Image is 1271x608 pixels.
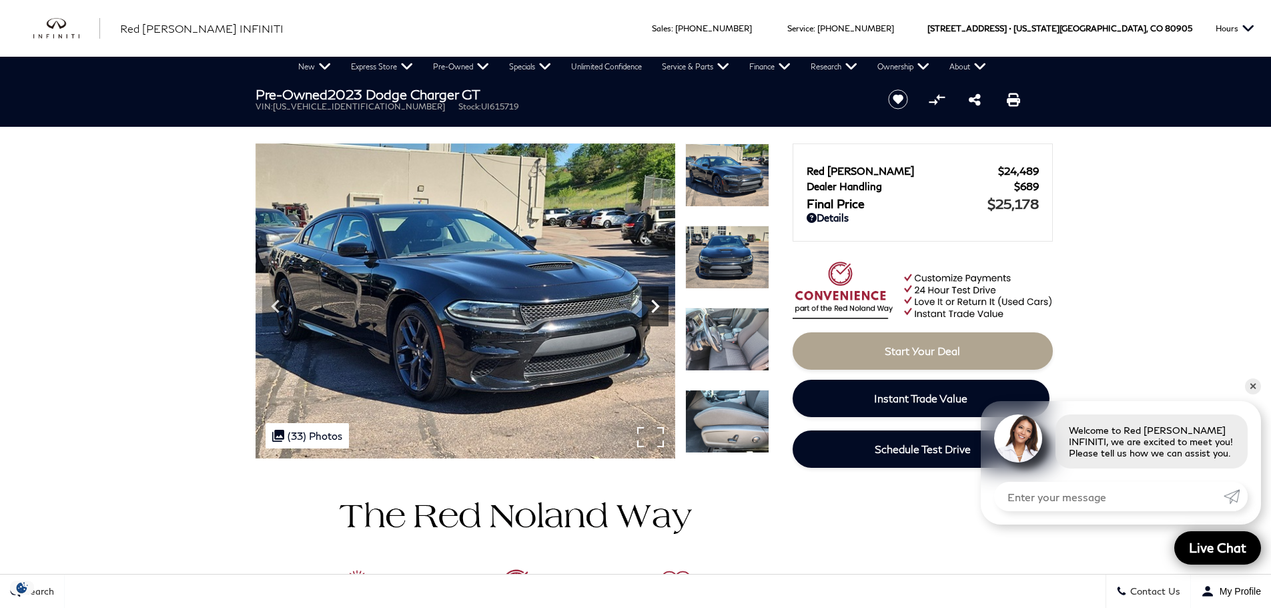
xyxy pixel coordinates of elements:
strong: Pre-Owned [256,86,328,102]
a: Ownership [867,57,939,77]
a: Red [PERSON_NAME] $24,489 [807,165,1039,177]
span: UI615719 [481,101,519,111]
a: Express Store [341,57,423,77]
span: : [813,23,815,33]
input: Enter your message [994,482,1224,511]
a: [STREET_ADDRESS] • [US_STATE][GEOGRAPHIC_DATA], CO 80905 [927,23,1192,33]
span: Service [787,23,813,33]
span: Schedule Test Drive [875,442,971,455]
span: $25,178 [987,196,1039,212]
span: : [671,23,673,33]
button: Compare Vehicle [927,89,947,109]
a: Service & Parts [652,57,739,77]
a: About [939,57,996,77]
img: Opt-Out Icon [7,581,37,595]
a: Submit [1224,482,1248,511]
a: Specials [499,57,561,77]
a: Details [807,212,1039,224]
a: Red [PERSON_NAME] INFINITI [120,21,284,37]
button: Save vehicle [883,89,913,110]
span: [US_VEHICLE_IDENTIFICATION_NUMBER] [273,101,445,111]
img: Used 2023 Pitch Black Clearcoat Dodge GT image 15 [685,226,769,289]
a: New [288,57,341,77]
span: Contact Us [1127,586,1180,597]
a: [PHONE_NUMBER] [817,23,894,33]
span: VIN: [256,101,273,111]
a: Research [801,57,867,77]
a: Unlimited Confidence [561,57,652,77]
span: $689 [1014,180,1039,192]
a: infiniti [33,18,100,39]
a: [PHONE_NUMBER] [675,23,752,33]
h1: 2023 Dodge Charger GT [256,87,866,101]
span: Start Your Deal [885,344,960,357]
img: INFINITI [33,18,100,39]
a: Live Chat [1174,531,1261,565]
nav: Main Navigation [288,57,996,77]
a: Finance [739,57,801,77]
span: Sales [652,23,671,33]
span: Dealer Handling [807,180,1014,192]
div: Next [642,286,669,326]
img: Agent profile photo [994,414,1042,463]
section: Click to Open Cookie Consent Modal [7,581,37,595]
span: Stock: [458,101,481,111]
a: Dealer Handling $689 [807,180,1039,192]
a: Print this Pre-Owned 2023 Dodge Charger GT [1007,91,1020,107]
img: Used 2023 Pitch Black Clearcoat Dodge GT image 16 [685,308,769,371]
button: Open user profile menu [1191,575,1271,608]
img: Used 2023 Pitch Black Clearcoat Dodge GT image 14 [685,143,769,207]
div: (33) Photos [266,423,349,448]
span: Final Price [807,196,987,211]
a: Instant Trade Value [793,380,1049,417]
a: Pre-Owned [423,57,499,77]
a: Start Your Deal [793,332,1053,370]
a: Schedule Test Drive [793,430,1053,468]
span: My Profile [1214,586,1261,597]
span: Instant Trade Value [874,392,967,404]
a: Share this Pre-Owned 2023 Dodge Charger GT [969,91,981,107]
img: Used 2023 Pitch Black Clearcoat Dodge GT image 17 [685,390,769,453]
div: Previous [262,286,289,326]
span: $24,489 [998,165,1039,177]
span: Red [PERSON_NAME] INFINITI [120,22,284,35]
div: Welcome to Red [PERSON_NAME] INFINITI, we are excited to meet you! Please tell us how we can assi... [1055,414,1248,469]
span: Search [21,586,54,597]
a: Final Price $25,178 [807,196,1039,212]
span: Live Chat [1182,539,1253,556]
img: Used 2023 Pitch Black Clearcoat Dodge GT image 14 [256,143,675,459]
span: Red [PERSON_NAME] [807,165,998,177]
